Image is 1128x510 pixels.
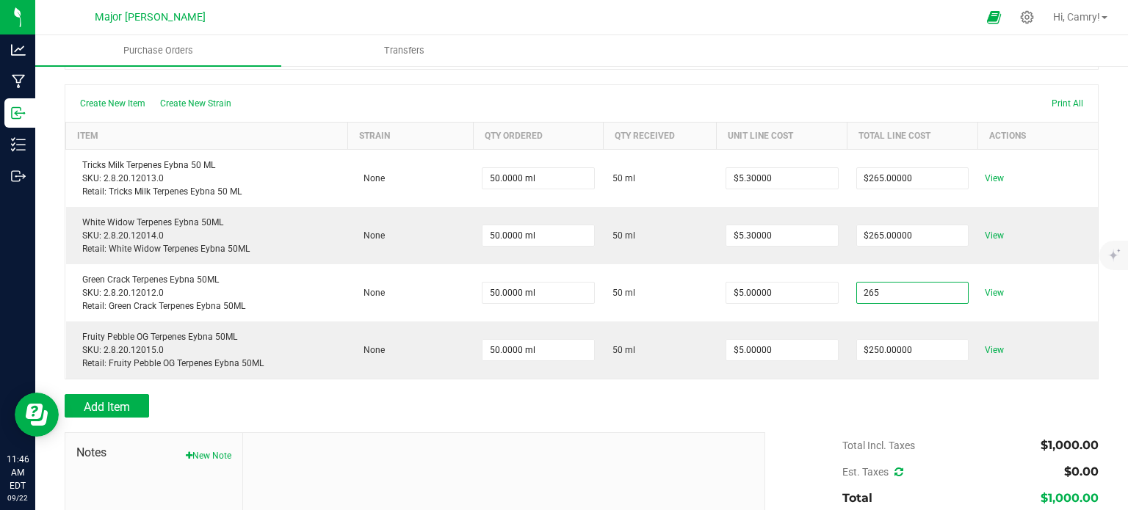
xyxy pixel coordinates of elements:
[186,449,231,462] button: New Note
[857,283,969,303] input: $0.00000
[356,173,385,183] span: None
[980,284,1009,302] span: View
[35,35,281,66] a: Purchase Orders
[482,225,594,246] input: 0 ml
[7,453,29,492] p: 11:46 AM EDT
[857,340,969,360] input: $0.00000
[65,394,149,418] button: Add Item
[717,123,847,150] th: Unit Line Cost
[104,44,213,57] span: Purchase Orders
[612,343,635,357] span: 50 ml
[1018,10,1036,24] div: Manage settings
[75,330,339,370] div: Fruity Pebble OG Terpenes Eybna 50ML SKU: 2.8.20.12015.0 Retail: Fruity Pebble OG Terpenes Eybna ...
[612,286,635,299] span: 50 ml
[980,170,1009,187] span: View
[842,440,915,451] span: Total Incl. Taxes
[11,169,26,183] inline-svg: Outbound
[281,35,527,66] a: Transfers
[160,98,231,109] span: Create New Strain
[75,216,339,255] div: White Widow Terpenes Eybna 50ML SKU: 2.8.20.12014.0 Retail: White Widow Terpenes Eybna 50ML
[364,44,444,57] span: Transfers
[356,288,385,298] span: None
[7,492,29,503] p: 09/22
[84,400,130,414] span: Add Item
[95,11,206,23] span: Major [PERSON_NAME]
[1041,491,1099,505] span: $1,000.00
[75,159,339,198] div: Tricks Milk Terpenes Eybna 50 ML SKU: 2.8.20.12013.0 Retail: Tricks Milk Terpenes Eybna 50 ML
[11,43,26,57] inline-svg: Analytics
[347,123,473,150] th: Strain
[604,123,717,150] th: Qty Received
[842,491,872,505] span: Total
[842,466,903,478] span: Est. Taxes
[15,393,59,437] iframe: Resource center
[857,168,969,189] input: $0.00000
[66,123,348,150] th: Item
[1064,465,1099,478] span: $0.00
[857,225,969,246] input: $0.00000
[980,227,1009,244] span: View
[356,345,385,355] span: None
[75,273,339,313] div: Green Crack Terpenes Eybna 50ML SKU: 2.8.20.12012.0 Retail: Green Crack Terpenes Eybna 50ML
[11,74,26,89] inline-svg: Manufacturing
[977,123,1098,150] th: Actions
[11,137,26,152] inline-svg: Inventory
[1052,98,1083,109] span: Print All
[482,168,594,189] input: 0 ml
[76,444,231,462] span: Notes
[1053,11,1100,23] span: Hi, Camry!
[612,229,635,242] span: 50 ml
[482,283,594,303] input: 0 ml
[977,3,1010,32] span: Open Ecommerce Menu
[847,123,978,150] th: Total Line Cost
[726,225,838,246] input: $0.00000
[11,106,26,120] inline-svg: Inbound
[726,340,838,360] input: $0.00000
[356,230,385,241] span: None
[473,123,604,150] th: Qty Ordered
[612,172,635,185] span: 50 ml
[80,98,145,109] span: Create New Item
[482,340,594,360] input: 0 ml
[980,341,1009,359] span: View
[726,168,838,189] input: $0.00000
[1041,438,1099,452] span: $1,000.00
[726,283,838,303] input: $0.00000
